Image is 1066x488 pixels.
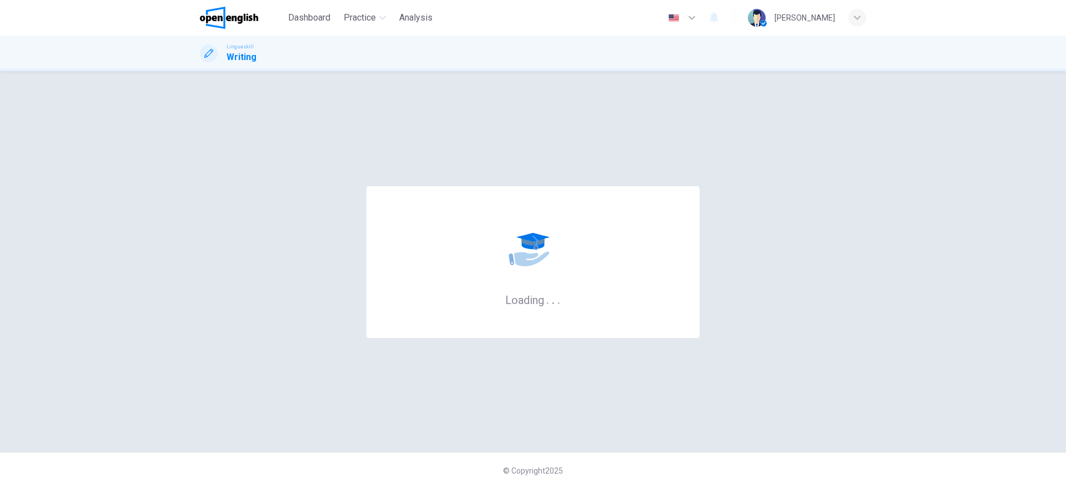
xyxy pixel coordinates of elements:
[200,7,258,29] img: OpenEnglish logo
[395,8,437,28] button: Analysis
[284,8,335,28] button: Dashboard
[546,290,550,308] h6: .
[200,7,284,29] a: OpenEnglish logo
[344,11,376,24] span: Practice
[227,43,254,51] span: Linguaskill
[557,290,561,308] h6: .
[551,290,555,308] h6: .
[399,11,433,24] span: Analysis
[505,292,561,307] h6: Loading
[775,11,835,24] div: [PERSON_NAME]
[288,11,330,24] span: Dashboard
[503,466,563,475] span: © Copyright 2025
[227,51,257,64] h1: Writing
[667,14,681,22] img: en
[339,8,390,28] button: Practice
[748,9,766,27] img: Profile picture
